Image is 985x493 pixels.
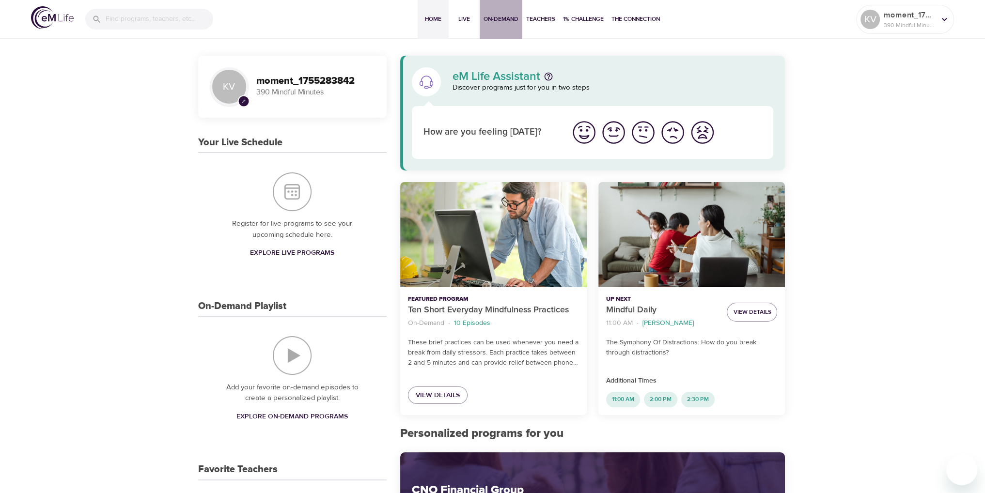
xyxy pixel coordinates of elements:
div: KV [860,10,880,29]
img: On-Demand Playlist [273,336,312,375]
a: View Details [408,386,468,404]
img: eM Life Assistant [419,74,434,90]
p: The Symphony Of Distractions: How do you break through distractions? [606,338,777,358]
span: 11:00 AM [606,395,640,403]
iframe: Button to launch messaging window [946,454,977,485]
span: 1% Challenge [563,14,604,24]
h3: Favorite Teachers [198,464,278,475]
h2: Personalized programs for you [400,427,785,441]
p: Additional Times [606,376,777,386]
p: These brief practices can be used whenever you need a break from daily stressors. Each practice t... [408,338,579,368]
img: great [571,119,597,146]
button: I'm feeling ok [628,118,658,147]
h3: On-Demand Playlist [198,301,286,312]
button: I'm feeling bad [658,118,688,147]
li: · [637,317,639,330]
p: 11:00 AM [606,318,633,328]
div: KV [210,67,249,106]
div: 2:00 PM [644,392,677,407]
span: Home [422,14,445,24]
p: Add your favorite on-demand episodes to create a personalized playlist. [218,382,367,404]
p: Discover programs just for you in two steps [453,82,774,93]
img: worst [689,119,716,146]
h3: Your Live Schedule [198,137,282,148]
p: Register for live programs to see your upcoming schedule here. [218,218,367,240]
p: Ten Short Everyday Mindfulness Practices [408,304,579,317]
nav: breadcrumb [606,317,719,330]
nav: breadcrumb [408,317,579,330]
span: On-Demand [484,14,518,24]
button: I'm feeling good [599,118,628,147]
img: bad [659,119,686,146]
div: 11:00 AM [606,392,640,407]
span: View Details [416,389,460,401]
p: On-Demand [408,318,444,328]
input: Find programs, teachers, etc... [106,9,213,30]
span: Explore Live Programs [250,247,334,259]
button: I'm feeling great [569,118,599,147]
span: 2:00 PM [644,395,677,403]
p: Up Next [606,295,719,304]
span: 2:30 PM [681,395,715,403]
span: The Connection [611,14,660,24]
p: moment_1755283842 [884,9,935,21]
p: How are you feeling [DATE]? [423,125,558,139]
a: Explore On-Demand Programs [233,408,352,426]
button: Ten Short Everyday Mindfulness Practices [400,182,587,287]
img: Your Live Schedule [273,172,312,211]
p: 390 Mindful Minutes [256,87,375,98]
span: Teachers [526,14,555,24]
p: Featured Program [408,295,579,304]
p: 390 Mindful Minutes [884,21,935,30]
h3: moment_1755283842 [256,76,375,87]
span: Live [453,14,476,24]
a: Explore Live Programs [246,244,338,262]
div: 2:30 PM [681,392,715,407]
button: View Details [727,303,777,322]
p: 10 Episodes [454,318,490,328]
p: eM Life Assistant [453,71,540,82]
p: [PERSON_NAME] [642,318,694,328]
img: logo [31,6,74,29]
li: · [448,317,450,330]
span: View Details [733,307,771,317]
button: Mindful Daily [598,182,785,287]
img: ok [630,119,657,146]
p: Mindful Daily [606,304,719,317]
button: I'm feeling worst [688,118,717,147]
img: good [600,119,627,146]
span: Explore On-Demand Programs [236,411,348,423]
